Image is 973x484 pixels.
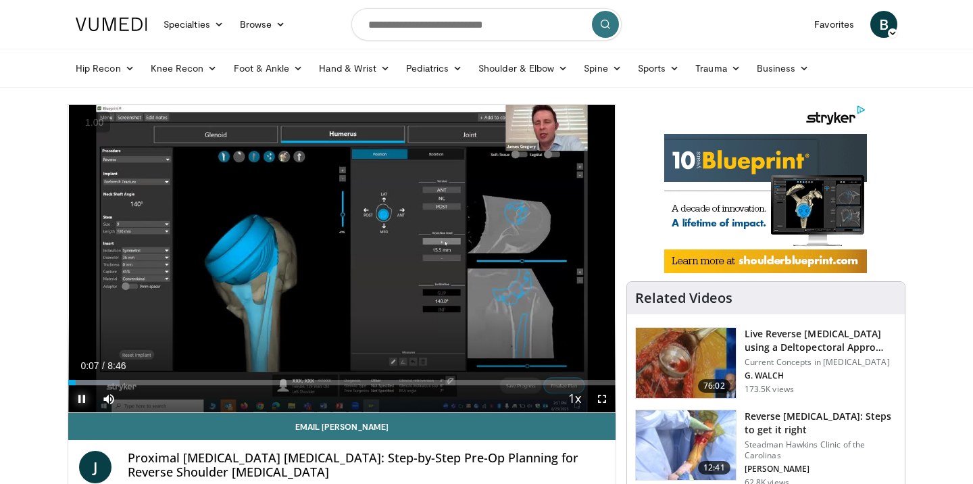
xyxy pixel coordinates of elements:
a: Pediatrics [398,55,470,82]
button: Mute [95,385,122,412]
button: Pause [68,385,95,412]
h4: Proximal [MEDICAL_DATA] [MEDICAL_DATA]: Step-by-Step Pre-Op Planning for Reverse Shoulder [MEDICA... [128,451,605,480]
input: Search topics, interventions [351,8,622,41]
img: 684033_3.png.150x105_q85_crop-smart_upscale.jpg [636,328,736,398]
a: Hand & Wrist [311,55,398,82]
h3: Reverse [MEDICAL_DATA]: Steps to get it right [745,410,897,437]
img: 326034_0000_1.png.150x105_q85_crop-smart_upscale.jpg [636,410,736,481]
button: Fullscreen [589,385,616,412]
a: Foot & Ankle [226,55,311,82]
video-js: Video Player [68,105,616,413]
span: 8:46 [107,360,126,371]
p: G. WALCH [745,370,897,381]
a: J [79,451,111,483]
img: VuMedi Logo [76,18,147,31]
p: [PERSON_NAME] [745,464,897,475]
a: Favorites [806,11,862,38]
a: 76:02 Live Reverse [MEDICAL_DATA] using a Deltopectoral Appro… Current Concepts in [MEDICAL_DATA]... [635,327,897,399]
h4: Related Videos [635,290,732,306]
a: Knee Recon [143,55,226,82]
span: / [102,360,105,371]
a: Spine [576,55,629,82]
span: 0:07 [80,360,99,371]
a: Sports [630,55,688,82]
a: B [870,11,897,38]
a: Email [PERSON_NAME] [68,413,616,440]
a: Shoulder & Elbow [470,55,576,82]
p: Steadman Hawkins Clinic of the Carolinas [745,439,897,461]
button: Playback Rate [562,385,589,412]
span: 76:02 [698,379,730,393]
iframe: Advertisement [664,104,867,273]
p: 173.5K views [745,384,794,395]
p: Current Concepts in [MEDICAL_DATA] [745,357,897,368]
a: Hip Recon [68,55,143,82]
a: Business [749,55,818,82]
span: 12:41 [698,461,730,475]
div: Progress Bar [68,380,616,385]
a: Specialties [155,11,232,38]
h3: Live Reverse [MEDICAL_DATA] using a Deltopectoral Appro… [745,327,897,354]
a: Browse [232,11,294,38]
a: Trauma [687,55,749,82]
